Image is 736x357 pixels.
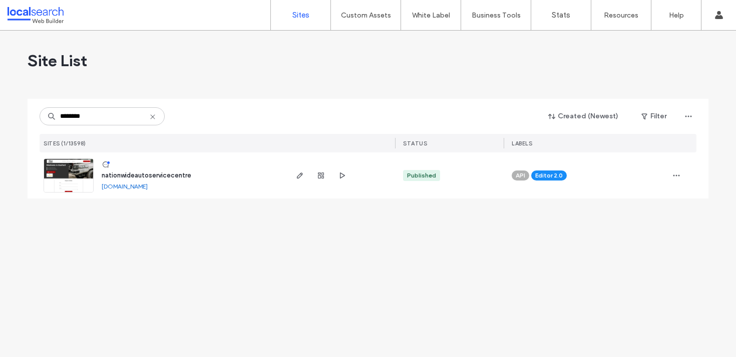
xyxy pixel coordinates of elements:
[472,11,521,20] label: Business Tools
[292,11,309,20] label: Sites
[552,11,570,20] label: Stats
[669,11,684,20] label: Help
[540,108,627,124] button: Created (Newest)
[102,171,191,179] a: nationwideautoservicecentre
[407,171,436,180] div: Published
[631,108,676,124] button: Filter
[403,140,427,147] span: STATUS
[412,11,450,20] label: White Label
[604,11,638,20] label: Resources
[28,51,87,71] span: Site List
[341,11,391,20] label: Custom Assets
[102,183,148,190] a: [DOMAIN_NAME]
[512,140,532,147] span: LABELS
[535,171,563,180] span: Editor 2.0
[516,171,525,180] span: API
[44,140,86,147] span: SITES (1/13598)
